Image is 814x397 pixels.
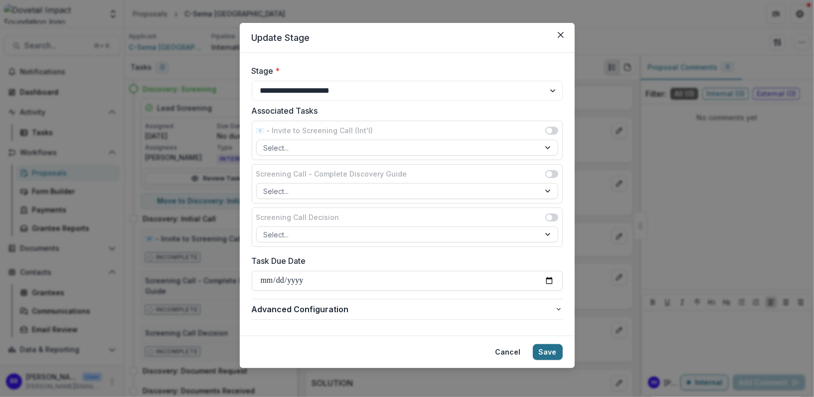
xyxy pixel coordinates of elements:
[256,169,407,179] label: Screening Call - Complete Discovery Guide
[553,27,569,43] button: Close
[252,299,563,319] button: Advanced Configuration
[489,344,527,360] button: Cancel
[256,125,373,136] label: 📧 - Invite to Screening Call (Int'l)
[533,344,563,360] button: Save
[240,23,575,53] header: Update Stage
[252,303,555,315] span: Advanced Configuration
[252,65,557,77] label: Stage
[256,212,339,222] label: Screening Call Decision
[252,105,557,117] label: Associated Tasks
[252,255,557,267] label: Task Due Date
